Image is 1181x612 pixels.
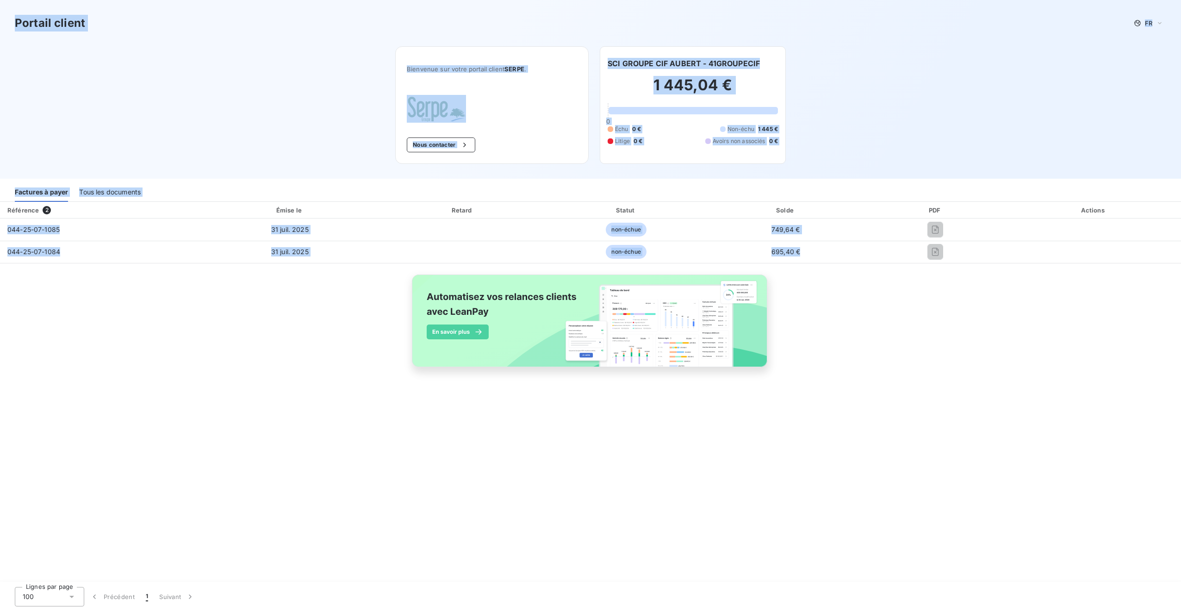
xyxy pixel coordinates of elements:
h3: Portail client [15,15,85,31]
span: 0 € [634,137,642,145]
span: 31 juil. 2025 [271,248,309,256]
div: Statut [547,206,705,215]
span: 1 445 € [758,125,778,133]
span: Avoirs non associés [713,137,765,145]
span: SERPE [504,65,524,73]
span: 749,64 € [771,225,800,233]
span: Non-échu [727,125,754,133]
span: 0 € [769,137,778,145]
span: non-échue [606,223,646,237]
span: Litige [615,137,630,145]
div: Actions [1008,206,1179,215]
div: Retard [382,206,544,215]
span: 100 [23,592,34,601]
span: FR [1145,19,1152,27]
div: Émise le [202,206,378,215]
span: 0 € [632,125,641,133]
span: 044-25-07-1084 [7,248,60,256]
img: banner [404,269,777,383]
img: Company logo [407,95,466,123]
button: Précédent [84,587,140,606]
h2: 1 445,04 € [608,76,778,104]
span: Échu [615,125,628,133]
div: Référence [7,206,39,214]
button: 1 [140,587,154,606]
div: Tous les documents [79,182,141,202]
div: Factures à payer [15,182,68,202]
span: 2 [43,206,51,214]
span: non-échue [606,245,646,259]
span: 695,40 € [771,248,800,256]
button: Suivant [154,587,200,606]
span: 044-25-07-1085 [7,225,60,233]
div: PDF [866,206,1004,215]
span: 31 juil. 2025 [271,225,309,233]
span: 1 [146,592,148,601]
h6: SCI GROUPE CIF AUBERT - 41GROUPECIF [608,58,760,69]
div: Solde [709,206,863,215]
span: 0 [606,118,610,125]
button: Nous contacter [407,137,475,152]
span: Bienvenue sur votre portail client . [407,65,577,73]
